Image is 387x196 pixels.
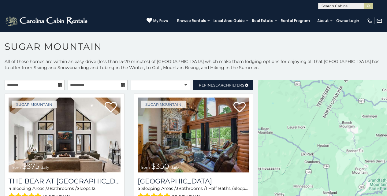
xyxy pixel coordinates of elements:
span: Search [213,83,229,87]
a: Grouse Moor Lodge from $350 daily [138,98,250,172]
a: [GEOGRAPHIC_DATA] [138,177,250,185]
a: About [314,17,332,25]
span: $350 [151,162,169,171]
a: Sugar Mountain [141,101,186,108]
a: Owner Login [333,17,362,25]
a: Browse Rentals [174,17,209,25]
a: Real Estate [249,17,277,25]
span: Refine Filters [199,83,244,87]
a: The Bear At Sugar Mountain from $375 daily [9,98,121,172]
span: $375 [22,162,39,171]
span: from [141,165,150,170]
a: Rental Program [278,17,313,25]
span: daily [41,165,49,170]
a: RefineSearchFilters [193,80,253,90]
a: The Bear At [GEOGRAPHIC_DATA] [9,177,121,185]
a: Sugar Mountain [12,101,57,108]
a: Add to favorites [105,101,117,114]
img: Grouse Moor Lodge [138,98,250,172]
span: 3 [47,186,50,191]
a: Add to favorites [233,101,246,114]
span: from [12,165,21,170]
img: mail-regular-white.png [376,18,382,24]
img: White-1-2.png [5,15,89,27]
span: 12 [91,186,95,191]
span: daily [170,165,179,170]
span: 1 Half Baths / [206,186,233,191]
span: 12 [248,186,252,191]
span: 4 [9,186,11,191]
span: My Favs [153,18,168,24]
img: The Bear At Sugar Mountain [9,98,121,172]
img: phone-regular-white.png [367,18,373,24]
h3: Grouse Moor Lodge [138,177,250,185]
a: Local Area Guide [210,17,248,25]
h3: The Bear At Sugar Mountain [9,177,121,185]
span: 3 [176,186,178,191]
span: 5 [138,186,140,191]
a: My Favs [147,18,168,24]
